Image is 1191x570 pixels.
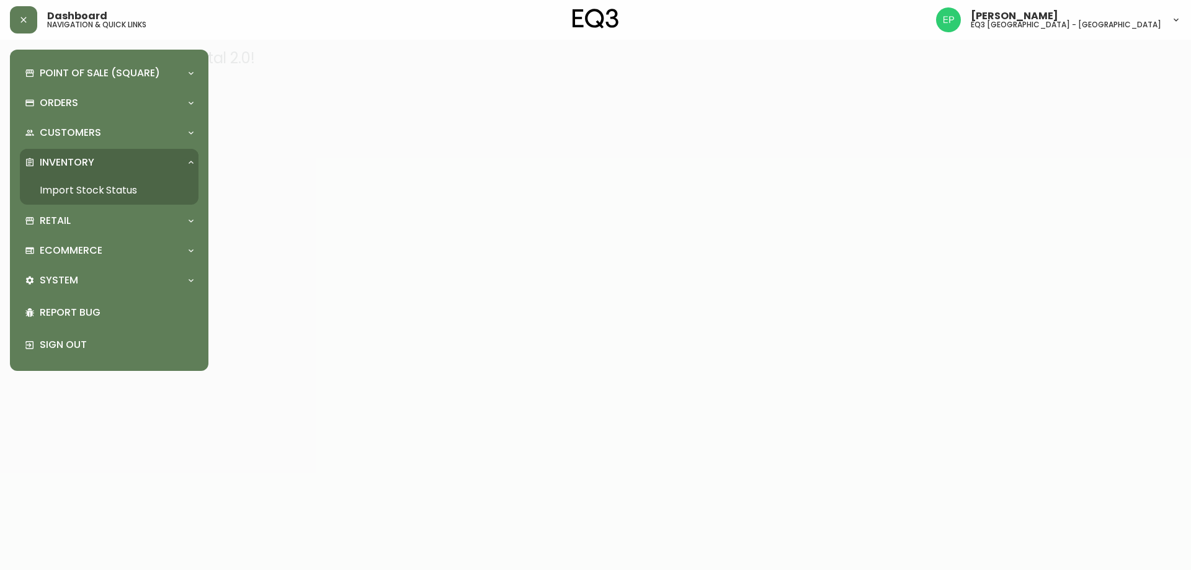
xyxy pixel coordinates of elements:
[20,207,198,234] div: Retail
[40,156,94,169] p: Inventory
[20,119,198,146] div: Customers
[971,11,1058,21] span: [PERSON_NAME]
[40,96,78,110] p: Orders
[20,176,198,205] a: Import Stock Status
[20,89,198,117] div: Orders
[40,126,101,140] p: Customers
[20,329,198,361] div: Sign Out
[47,21,146,29] h5: navigation & quick links
[20,267,198,294] div: System
[40,214,71,228] p: Retail
[40,274,78,287] p: System
[40,306,194,319] p: Report Bug
[971,21,1161,29] h5: eq3 [GEOGRAPHIC_DATA] - [GEOGRAPHIC_DATA]
[20,149,198,176] div: Inventory
[40,244,102,257] p: Ecommerce
[40,338,194,352] p: Sign Out
[20,60,198,87] div: Point of Sale (Square)
[20,296,198,329] div: Report Bug
[936,7,961,32] img: edb0eb29d4ff191ed42d19acdf48d771
[40,66,160,80] p: Point of Sale (Square)
[573,9,618,29] img: logo
[20,237,198,264] div: Ecommerce
[47,11,107,21] span: Dashboard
